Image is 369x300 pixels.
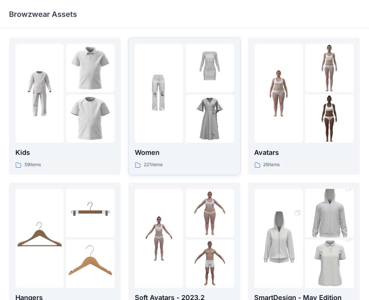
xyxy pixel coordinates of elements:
p: Avatars [255,147,354,158]
img: folder 2 [66,189,114,237]
p: Women [135,147,234,158]
img: folder 2 [305,44,354,92]
img: folder 3 [305,94,354,143]
p: Kids [15,147,114,158]
img: folder 1 [255,202,303,275]
img: folder 3 [185,240,234,288]
img: folder 2 [66,44,114,92]
img: folder 3 [66,94,114,143]
a: folder 1folder 2folder 3Women221items [128,37,240,175]
p: 221 items [144,161,163,169]
img: folder 1 [135,69,183,118]
img: folder 1 [15,69,64,118]
p: 59 items [24,161,41,169]
img: folder 2 [185,189,234,237]
img: folder 1 [15,214,64,262]
p: 26 items [264,161,280,169]
img: folder 2 [305,177,354,250]
img: folder 1 [255,69,303,118]
a: folder 1folder 2folder 3Avatars26items [248,37,360,175]
img: folder 2 [185,44,234,92]
a: folder 1folder 2folder 3Kids59items [9,37,121,175]
img: folder 3 [66,240,114,288]
p: Browzwear Assets [9,9,77,19]
img: folder 3 [185,94,234,143]
img: folder 1 [135,214,183,262]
